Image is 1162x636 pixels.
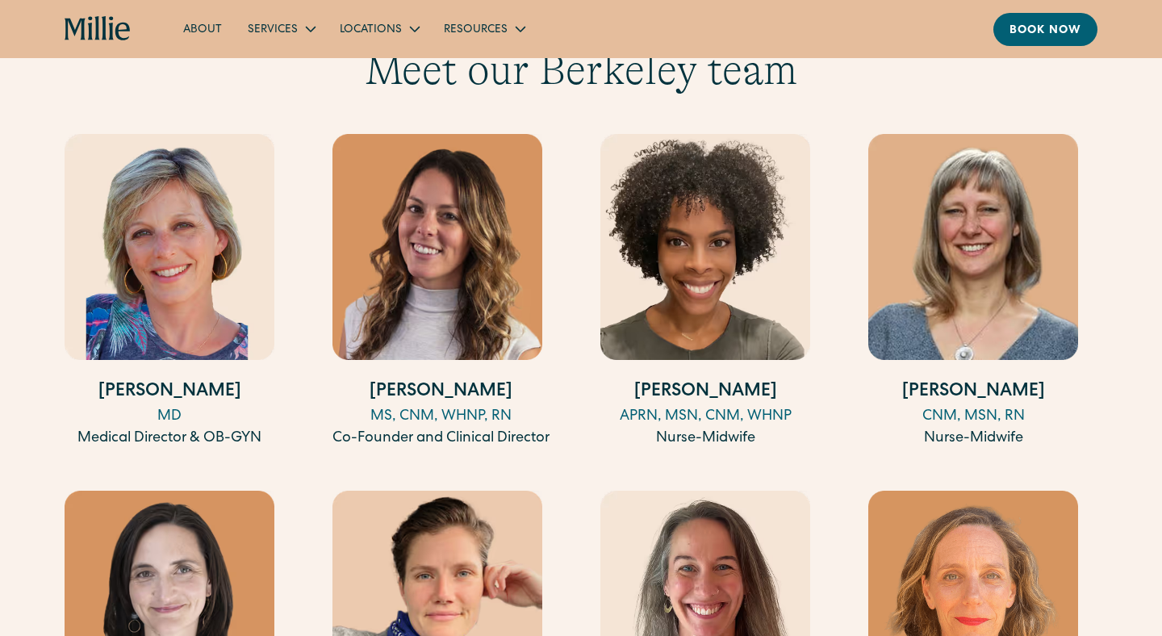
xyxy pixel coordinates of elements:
h4: [PERSON_NAME] [332,379,550,406]
div: Services [235,15,327,42]
div: Medical Director & OB-GYN [65,428,274,450]
div: Resources [431,15,537,42]
div: MD [65,406,274,428]
h4: [PERSON_NAME] [600,379,810,406]
h4: [PERSON_NAME] [65,379,274,406]
div: MS, CNM, WHNP, RN [332,406,550,428]
a: Book now [993,13,1097,46]
div: Book now [1009,23,1081,40]
a: [PERSON_NAME]MS, CNM, WHNP, RNCo-Founder and Clinical Director [332,134,550,450]
h4: [PERSON_NAME] [868,379,1078,406]
div: Co-Founder and Clinical Director [332,428,550,450]
a: About [170,15,235,42]
a: home [65,16,132,42]
a: [PERSON_NAME]APRN, MSN, CNM, WHNPNurse-Midwife [600,134,810,450]
div: Locations [327,15,431,42]
a: [PERSON_NAME]MDMedical Director & OB-GYN [65,134,274,450]
div: Nurse-Midwife [600,428,810,450]
div: Services [248,22,298,39]
h3: Meet our Berkeley team [65,45,1097,95]
a: [PERSON_NAME]CNM, MSN, RNNurse-Midwife [868,134,1078,450]
div: Resources [444,22,508,39]
div: APRN, MSN, CNM, WHNP [600,406,810,428]
div: CNM, MSN, RN [868,406,1078,428]
div: Locations [340,22,402,39]
div: Nurse-Midwife [868,428,1078,450]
